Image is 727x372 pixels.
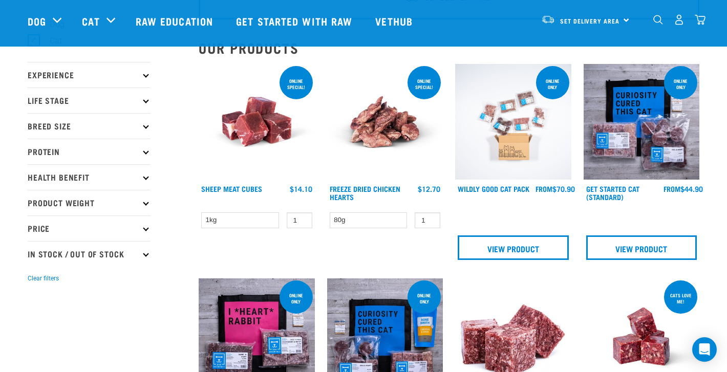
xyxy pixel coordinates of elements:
[536,73,569,95] div: ONLINE ONLY
[28,13,46,29] a: Dog
[280,288,313,309] div: online only
[664,185,703,193] div: $44.90
[586,187,639,199] a: Get Started Cat (Standard)
[653,15,663,25] img: home-icon-1@2x.png
[586,235,697,260] a: View Product
[28,190,151,215] p: Product Weight
[290,185,312,193] div: $14.10
[365,1,425,41] a: Vethub
[415,212,440,228] input: 1
[201,187,262,190] a: Sheep Meat Cubes
[560,19,619,23] span: Set Delivery Area
[327,64,443,180] img: FD Chicken Hearts
[455,64,571,180] img: Cat 0 2sec
[226,1,365,41] a: Get started with Raw
[330,187,400,199] a: Freeze Dried Chicken Hearts
[536,185,575,193] div: $70.90
[674,14,685,25] img: user.png
[287,212,312,228] input: 1
[280,73,313,95] div: ONLINE SPECIAL!
[541,15,555,24] img: van-moving.png
[664,73,697,95] div: online only
[28,241,151,267] p: In Stock / Out Of Stock
[33,34,66,47] label: Cat
[28,215,151,241] p: Price
[695,14,705,25] img: home-icon@2x.png
[664,288,697,309] div: Cats love me!
[28,113,151,139] p: Breed Size
[408,288,441,309] div: online only
[199,64,315,180] img: Sheep Meat
[199,40,699,56] h2: Our Products
[28,274,59,283] button: Clear filters
[584,64,700,180] img: Assortment Of Raw Essential Products For Cats Including, Blue And Black Tote Bag With "Curiosity ...
[82,13,99,29] a: Cat
[458,187,529,190] a: Wildly Good Cat Pack
[28,87,151,113] p: Life Stage
[28,62,151,87] p: Experience
[458,235,569,260] a: View Product
[536,187,552,190] span: FROM
[418,185,440,193] div: $12.70
[692,337,717,362] div: Open Intercom Messenger
[408,73,441,95] div: ONLINE SPECIAL!
[28,164,151,190] p: Health Benefit
[28,139,151,164] p: Protein
[664,187,680,190] span: FROM
[125,1,226,41] a: Raw Education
